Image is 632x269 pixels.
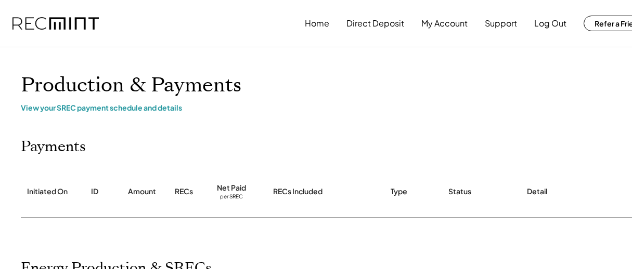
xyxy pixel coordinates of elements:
button: Support [485,13,517,34]
div: per SREC [220,193,243,201]
div: Detail [527,186,547,197]
div: Type [391,186,407,197]
button: Log Out [534,13,566,34]
div: Net Paid [217,183,246,193]
div: Initiated On [27,186,68,197]
div: RECs Included [273,186,323,197]
button: My Account [421,13,468,34]
div: RECs [175,186,193,197]
div: Amount [128,186,156,197]
button: Home [305,13,329,34]
div: Status [448,186,471,197]
h2: Payments [21,138,86,156]
img: recmint-logotype%403x.png [12,17,99,30]
div: ID [91,186,98,197]
button: Direct Deposit [346,13,404,34]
